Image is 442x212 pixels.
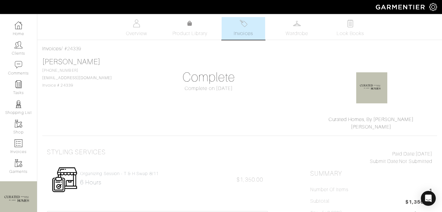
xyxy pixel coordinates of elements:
a: [PERSON_NAME] [42,58,100,66]
span: Look Books [337,30,364,37]
span: [PHONE_NUMBER] Invoice # 24339 [42,68,112,88]
span: Product Library [173,30,208,37]
img: orders-icon-0abe47150d42831381b5fb84f609e132dff9fe21cb692f30cb5eec754e2cba89.png [15,139,22,147]
a: Overview [115,17,158,40]
h1: Complete [148,70,270,85]
a: Curated Homes, By [PERSON_NAME] [329,117,414,122]
span: $1,350.00 [405,198,432,207]
a: Wardrobe [275,17,319,40]
h5: Subtotal [310,198,329,204]
div: / #24339 [42,45,437,52]
a: Invoices [42,46,61,52]
div: Open Intercom Messenger [421,191,436,206]
img: gear-icon-white-bd11855cb880d31180b6d7d6211b90ccbf57a29d726f0c71d8c61bd08dd39cc2.png [429,3,437,11]
span: Wardrobe [286,30,308,37]
img: garments-icon-b7da505a4dc4fd61783c78ac3ca0ef83fa9d6f193b1c9dc38574b1d14d53ca28.png [15,120,22,128]
a: Organizing Session - T & H Swap 8/11 6 Hours [80,171,159,186]
span: Invoices [234,30,253,37]
a: [PERSON_NAME] [351,124,391,130]
h2: Summary [310,170,432,178]
span: Overview [126,30,147,37]
span: $1,350.00 [237,177,263,183]
img: todo-9ac3debb85659649dc8f770b8b6100bb5dab4b48dedcbae339e5042a72dfd3cc.svg [347,20,354,27]
div: [DATE] Not Submitted [310,150,432,165]
a: Product Library [168,20,212,37]
img: Womens_Service-b2905c8a555b134d70f80a63ccd9711e5cb40bac1cff00c12a43f244cd2c1cd3.png [52,167,78,193]
span: 1 [429,187,432,195]
img: comment-icon-a0a6a9ef722e966f86d9cbdc48e553b5cf19dbc54f86b18d962a5391bc8f6eb6.png [15,61,22,69]
a: Invoices [222,17,265,40]
img: garments-icon-b7da505a4dc4fd61783c78ac3ca0ef83fa9d6f193b1c9dc38574b1d14d53ca28.png [15,159,22,167]
img: reminder-icon-8004d30b9f0a5d33ae49ab947aed9ed385cf756f9e5892f1edd6e32f2345188e.png [15,80,22,88]
img: orders-27d20c2124de7fd6de4e0e44c1d41de31381a507db9b33961299e4e07d508b8c.svg [240,20,247,27]
h2: 6 Hours [80,179,159,186]
img: stylists-icon-eb353228a002819b7ec25b43dbf5f0378dd9e0616d9560372ff212230b889e62.png [15,100,22,108]
img: basicinfo-40fd8af6dae0f16599ec9e87c0ef1c0a1fdea2edbe929e3d69a839185d80c458.svg [133,20,140,27]
h5: Number of Items [310,187,349,193]
img: dashboard-icon-dbcd8f5a0b271acd01030246c82b418ddd0df26cd7fceb0bd07c9910d44c42f6.png [15,21,22,29]
img: clients-icon-6bae9207a08558b7cb47a8932f037763ab4055f8c8b6bfacd5dc20c3e0201464.png [15,41,22,49]
img: garmentier-logo-header-white-b43fb05a5012e4ada735d5af1a66efaba907eab6374d6393d1fbf88cb4ef424d.png [373,2,429,12]
span: Submit Date: [370,159,399,164]
img: f1sLSt6sjhtqviGWfno3z99v.jpg [356,72,387,103]
img: wardrobe-487a4870c1b7c33e795ec22d11cfc2ed9d08956e64fb3008fe2437562e282088.svg [293,20,301,27]
a: [EMAIL_ADDRESS][DOMAIN_NAME] [42,76,112,80]
h3: Styling Services [47,148,106,156]
span: Paid Date: [392,151,416,157]
h4: Organizing Session - T & H Swap 8/11 [80,171,159,176]
a: Look Books [329,17,372,40]
div: Complete on [DATE] [148,85,270,92]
